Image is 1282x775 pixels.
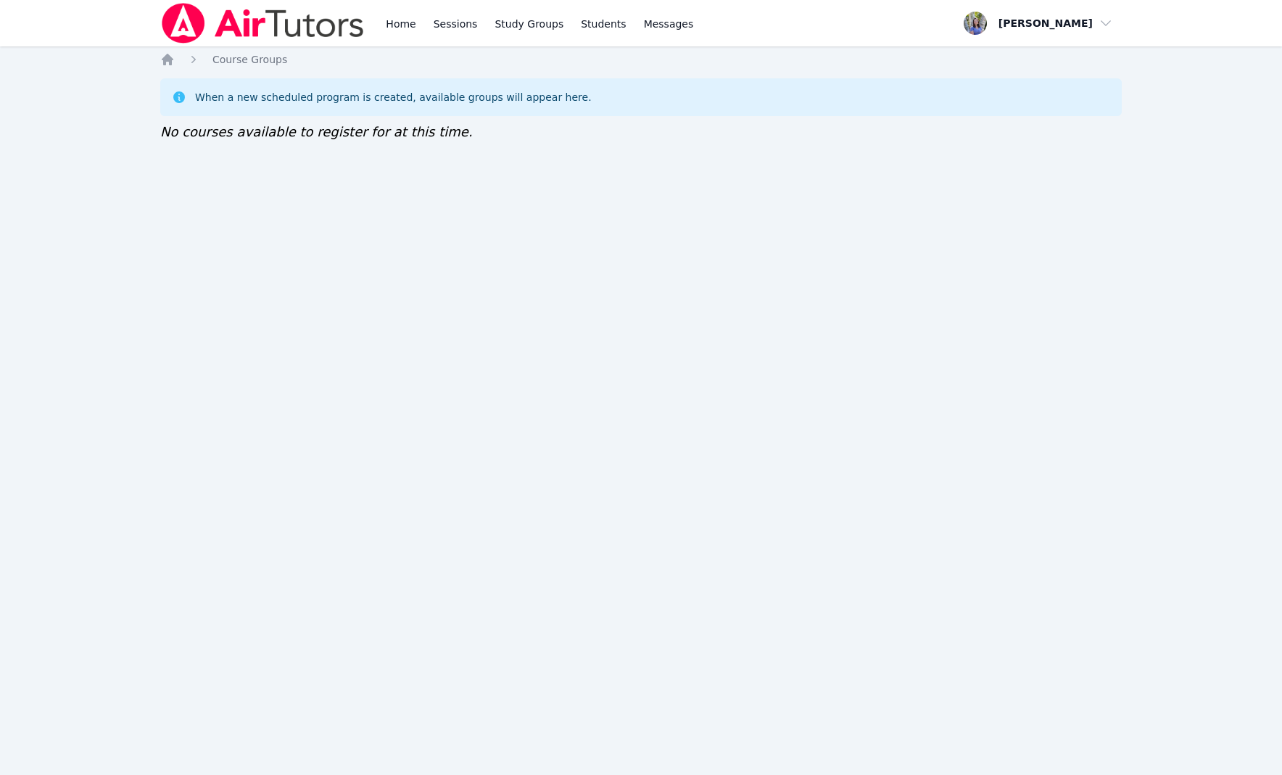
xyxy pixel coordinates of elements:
span: No courses available to register for at this time. [160,124,473,139]
img: Air Tutors [160,3,365,44]
a: Course Groups [212,52,287,67]
div: When a new scheduled program is created, available groups will appear here. [195,90,592,104]
nav: Breadcrumb [160,52,1122,67]
span: Course Groups [212,54,287,65]
span: Messages [644,17,694,31]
